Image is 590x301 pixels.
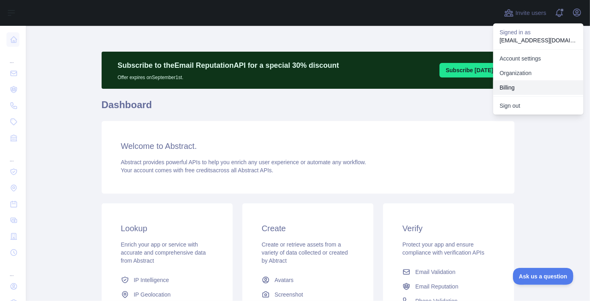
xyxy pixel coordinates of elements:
[134,291,171,299] span: IP Geolocation
[6,147,19,163] div: ...
[259,273,357,287] a: Avatars
[415,282,459,291] span: Email Reputation
[121,223,213,234] h3: Lookup
[185,167,213,173] span: free credits
[493,98,584,113] button: Sign out
[493,80,584,95] button: Billing
[6,48,19,65] div: ...
[402,223,495,234] h3: Verify
[275,276,294,284] span: Avatars
[493,66,584,80] a: Organization
[440,63,500,77] button: Subscribe [DATE]
[275,291,303,299] span: Screenshot
[262,223,354,234] h3: Create
[118,273,217,287] a: IP Intelligence
[415,268,455,276] span: Email Validation
[399,279,498,294] a: Email Reputation
[402,241,484,256] span: Protect your app and ensure compliance with verification APIs
[102,98,515,118] h1: Dashboard
[515,8,546,18] span: Invite users
[493,51,584,66] a: Account settings
[262,241,348,264] span: Create or retrieve assets from a variety of data collected or created by Abtract
[6,261,19,278] div: ...
[399,265,498,279] a: Email Validation
[502,6,548,19] button: Invite users
[121,167,273,173] span: Your account comes with across all Abstract APIs.
[121,241,206,264] span: Enrich your app or service with accurate and comprehensive data from Abstract
[134,276,169,284] span: IP Intelligence
[121,159,367,165] span: Abstract provides powerful APIs to help you enrich any user experience or automate any workflow.
[513,268,574,285] iframe: Toggle Customer Support
[121,140,495,152] h3: Welcome to Abstract.
[500,28,577,36] p: Signed in as
[118,71,339,81] p: Offer expires on September 1st.
[118,60,339,71] p: Subscribe to the Email Reputation API for a special 30 % discount
[500,36,577,44] p: [EMAIL_ADDRESS][DOMAIN_NAME]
